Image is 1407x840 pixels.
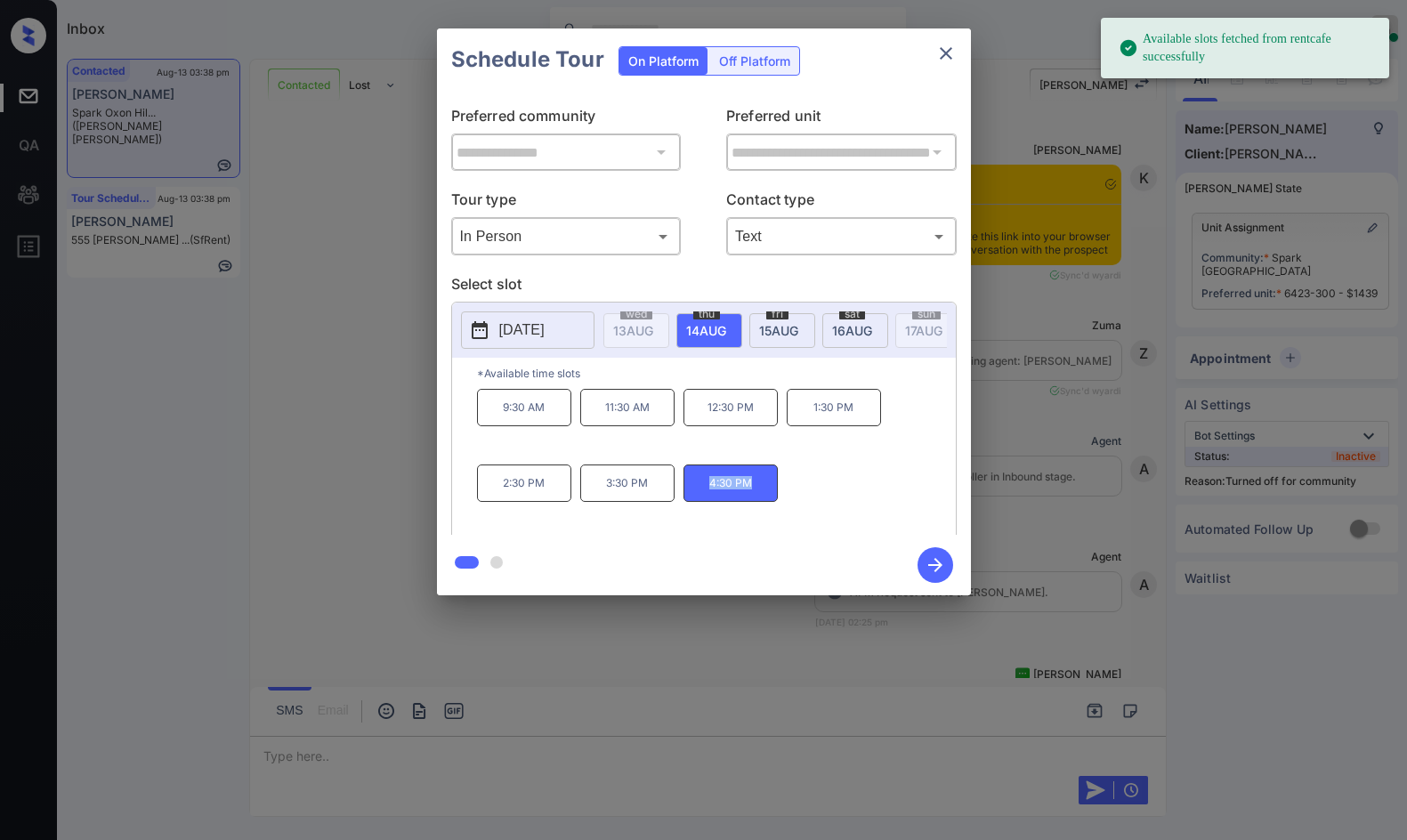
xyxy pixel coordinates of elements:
[676,313,742,348] div: date-select
[928,36,964,71] button: close
[710,47,799,75] div: Off Platform
[683,464,778,502] p: 4:30 PM
[822,313,888,348] div: date-select
[477,464,571,502] p: 2:30 PM
[619,47,708,75] div: On Platform
[477,389,571,426] p: 9:30 AM
[683,389,778,426] p: 12:30 PM
[759,323,798,338] span: 15 AUG
[580,389,675,426] p: 11:30 AM
[726,189,957,217] p: Contact type
[1119,23,1375,73] div: Available slots fetched from rentcafe successfully
[461,311,594,349] button: [DATE]
[451,189,682,217] p: Tour type
[731,222,952,251] div: Text
[749,313,815,348] div: date-select
[693,309,720,319] span: thu
[832,323,872,338] span: 16 AUG
[499,319,545,341] p: [DATE]
[437,28,619,91] h2: Schedule Tour
[766,309,788,319] span: fri
[726,105,957,133] p: Preferred unit
[839,309,865,319] span: sat
[451,105,682,133] p: Preferred community
[456,222,677,251] div: In Person
[477,358,956,389] p: *Available time slots
[787,389,881,426] p: 1:30 PM
[451,273,957,302] p: Select slot
[580,464,675,502] p: 3:30 PM
[907,542,964,588] button: btn-next
[686,323,726,338] span: 14 AUG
